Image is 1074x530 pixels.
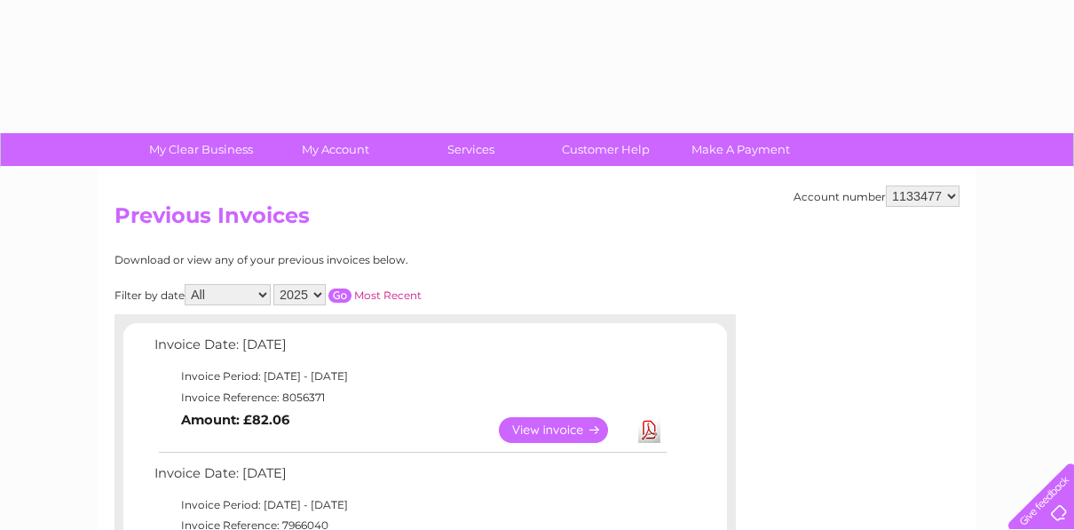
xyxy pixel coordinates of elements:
div: Download or view any of your previous invoices below. [115,254,580,266]
td: Invoice Period: [DATE] - [DATE] [150,366,669,387]
a: Most Recent [354,289,422,302]
a: Make A Payment [667,133,814,166]
div: Filter by date [115,284,580,305]
td: Invoice Reference: 8056371 [150,387,669,408]
div: Account number [794,186,959,207]
h2: Previous Invoices [115,203,959,237]
a: My Account [263,133,409,166]
a: Download [638,417,660,443]
td: Invoice Date: [DATE] [150,333,669,366]
a: My Clear Business [128,133,274,166]
td: Invoice Date: [DATE] [150,462,669,494]
a: Customer Help [533,133,679,166]
b: Amount: £82.06 [181,412,289,428]
a: View [499,417,629,443]
td: Invoice Period: [DATE] - [DATE] [150,494,669,516]
a: Services [398,133,544,166]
